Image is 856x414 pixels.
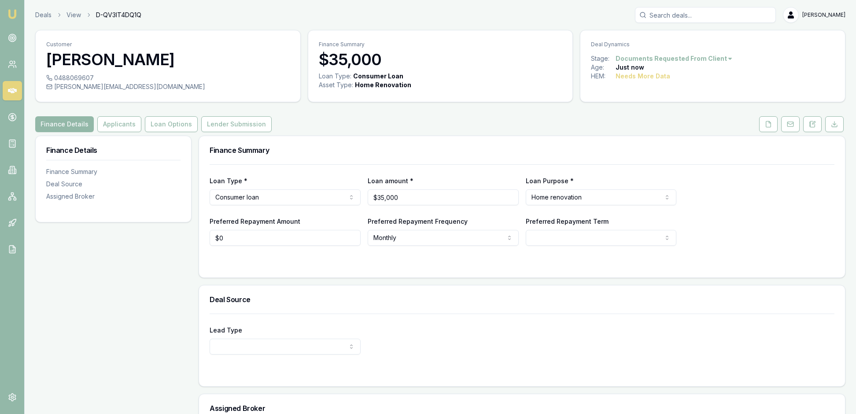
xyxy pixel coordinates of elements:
button: Applicants [97,116,141,132]
label: Loan Purpose * [526,177,574,185]
label: Lead Type [210,326,242,334]
nav: breadcrumb [35,11,141,19]
input: $ [210,230,361,246]
a: Deals [35,11,52,19]
p: Finance Summary [319,41,562,48]
h3: Finance Details [46,147,181,154]
div: [PERSON_NAME][EMAIL_ADDRESS][DOMAIN_NAME] [46,82,290,91]
a: Loan Options [143,116,199,132]
label: Preferred Repayment Amount [210,218,300,225]
a: Applicants [96,116,143,132]
div: Needs More Data [616,72,670,81]
div: Loan Type: [319,72,351,81]
button: Finance Details [35,116,94,132]
div: HEM: [591,72,616,81]
h3: [PERSON_NAME] [46,51,290,68]
h3: Deal Source [210,296,834,303]
h3: Assigned Broker [210,405,834,412]
input: Search deals [635,7,776,23]
button: Lender Submission [201,116,272,132]
div: Assigned Broker [46,192,181,201]
h3: Finance Summary [210,147,834,154]
div: Finance Summary [46,167,181,176]
p: Customer [46,41,290,48]
div: Age: [591,63,616,72]
input: $ [368,189,519,205]
div: Consumer Loan [353,72,403,81]
span: [PERSON_NAME] [802,11,845,18]
div: 0488069607 [46,74,290,82]
img: emu-icon-u.png [7,9,18,19]
a: View [66,11,81,19]
label: Preferred Repayment Frequency [368,218,468,225]
div: Stage: [591,54,616,63]
h3: $35,000 [319,51,562,68]
button: Loan Options [145,116,198,132]
label: Loan Type * [210,177,247,185]
div: Home Renovation [355,81,411,89]
div: Just now [616,63,644,72]
p: Deal Dynamics [591,41,834,48]
div: Asset Type : [319,81,353,89]
a: Finance Details [35,116,96,132]
div: Deal Source [46,180,181,189]
span: D-QV3IT4DQ1Q [96,11,141,19]
label: Preferred Repayment Term [526,218,609,225]
label: Loan amount * [368,177,413,185]
button: Documents Requested From Client [616,54,733,63]
a: Lender Submission [199,116,273,132]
